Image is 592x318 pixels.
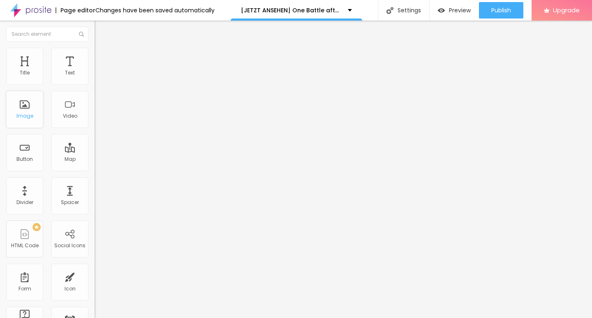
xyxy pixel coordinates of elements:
iframe: Editor [95,21,592,318]
span: Publish [491,7,511,14]
div: Title [20,70,30,76]
div: Changes have been saved automatically [95,7,215,13]
div: HTML Code [11,243,39,248]
div: Image [16,113,33,119]
div: Icon [65,286,76,292]
img: view-1.svg [438,7,445,14]
img: Icone [79,32,84,37]
div: Social Icons [54,243,86,248]
div: Spacer [61,200,79,205]
div: Page editor [55,7,95,13]
span: Upgrade [553,7,580,14]
button: Preview [430,2,479,19]
button: Publish [479,2,523,19]
div: Form [18,286,31,292]
div: Button [16,156,33,162]
p: [JETZT ANSEHEN] One Battle after another Ganzer Film auf Deutsch — 1080p FULL HD! [241,7,342,13]
div: Divider [16,200,33,205]
div: Map [65,156,76,162]
input: Search element [6,27,88,42]
div: Video [63,113,77,119]
img: Icone [386,7,393,14]
span: Preview [449,7,471,14]
div: Text [65,70,75,76]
